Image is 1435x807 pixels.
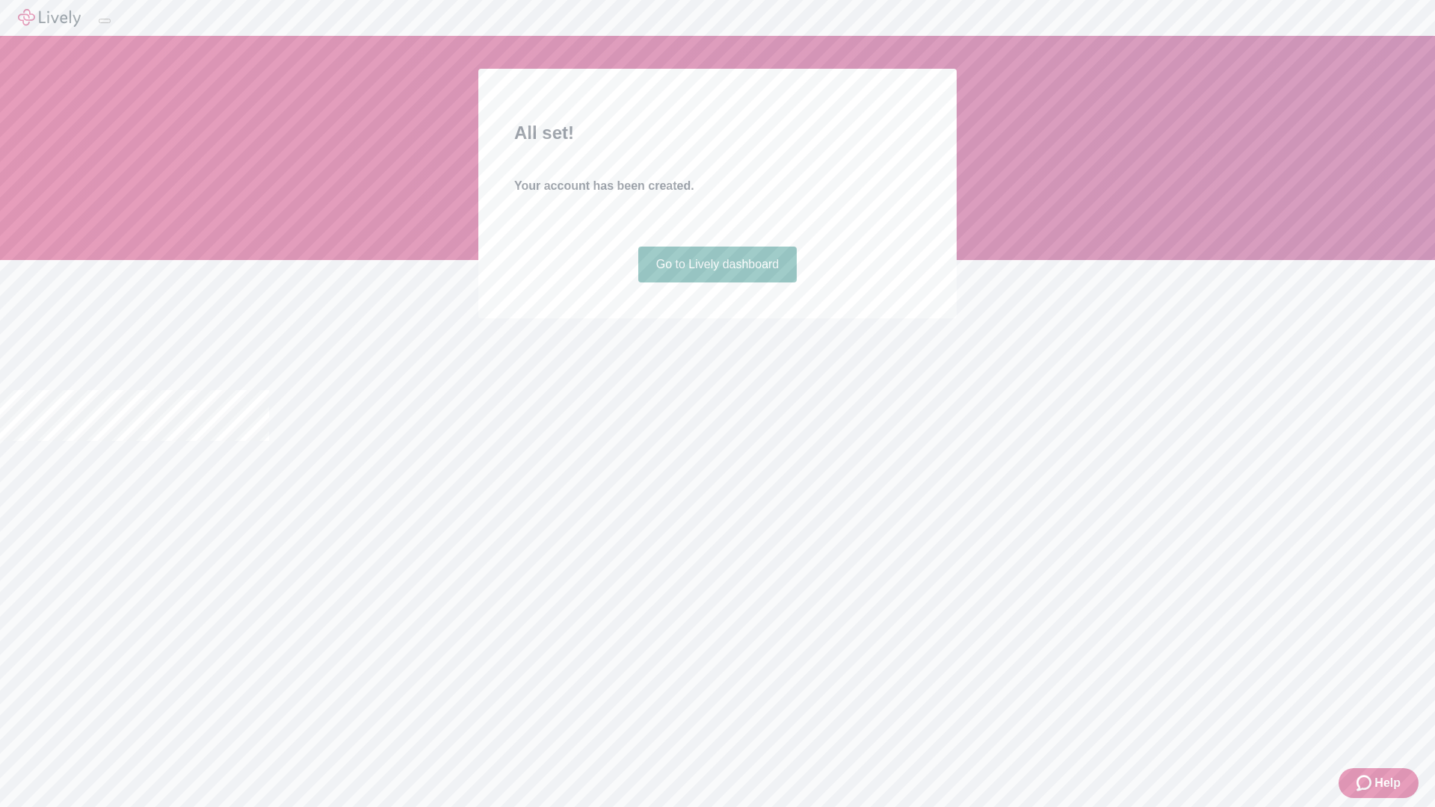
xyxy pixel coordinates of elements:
[1339,768,1419,798] button: Zendesk support iconHelp
[1374,774,1401,792] span: Help
[514,177,921,195] h4: Your account has been created.
[638,247,797,282] a: Go to Lively dashboard
[514,120,921,146] h2: All set!
[99,19,111,23] button: Log out
[18,9,81,27] img: Lively
[1357,774,1374,792] svg: Zendesk support icon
